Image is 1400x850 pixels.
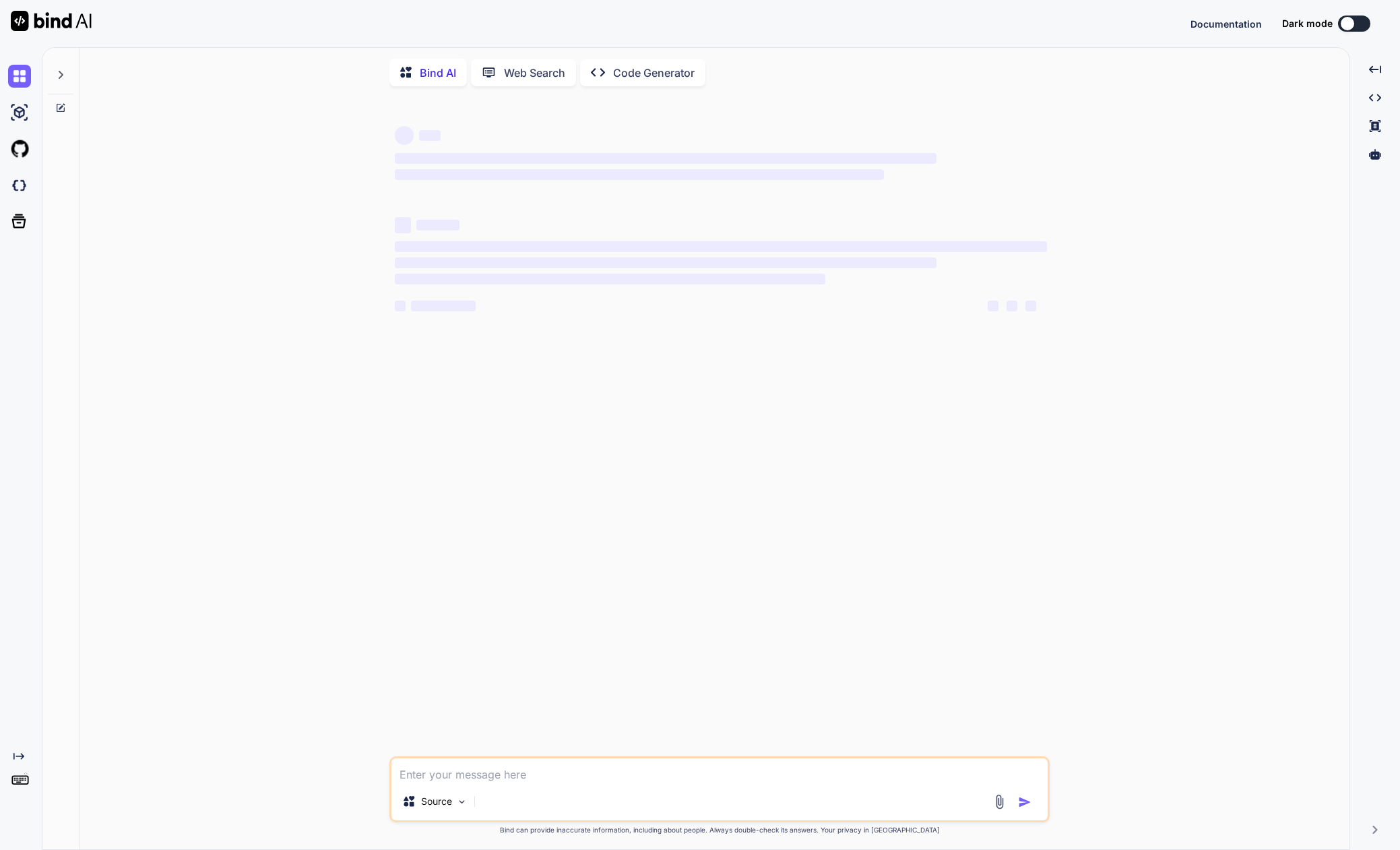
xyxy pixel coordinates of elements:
[1025,301,1036,311] span: ‌
[1018,795,1031,809] img: icon
[1190,17,1262,31] button: Documentation
[420,65,456,81] p: Bind AI
[395,301,406,311] span: ‌
[416,220,459,231] span: ‌
[992,794,1007,810] img: attachment
[389,825,1050,835] p: Bind can provide inaccurate information, including about people. Always double-check its answers....
[613,65,695,81] p: Code Generator
[395,153,936,164] span: ‌
[8,101,31,124] img: ai-studio
[8,138,31,160] img: githubLight
[504,65,565,81] p: Web Search
[1007,301,1017,311] span: ‌
[1282,17,1333,30] span: Dark mode
[395,274,825,284] span: ‌
[421,795,452,808] p: Source
[419,130,441,141] span: ‌
[8,174,31,197] img: darkCloudIdeIcon
[988,301,998,311] span: ‌
[411,301,476,311] span: ‌
[456,796,468,808] img: Pick Models
[1190,18,1262,30] span: Documentation
[11,11,92,31] img: Bind AI
[395,241,1047,252] span: ‌
[395,126,414,145] span: ‌
[8,65,31,88] img: chat
[395,217,411,233] span: ‌
[395,257,936,268] span: ‌
[395,169,884,180] span: ‌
